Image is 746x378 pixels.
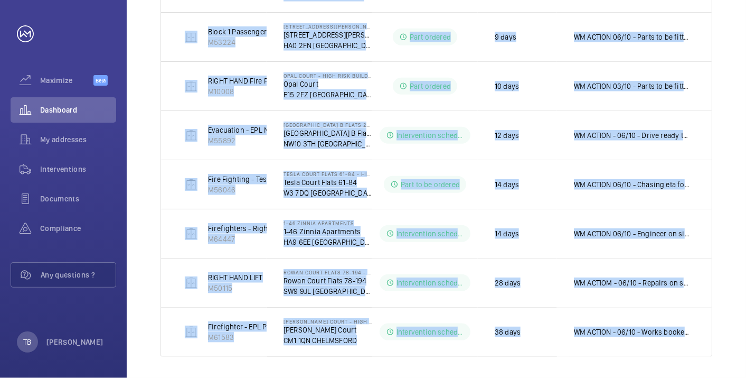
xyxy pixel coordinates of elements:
p: [PERSON_NAME] Court [284,325,372,335]
p: M10008 [208,86,398,97]
span: Any questions ? [41,270,116,280]
p: [STREET_ADDRESS][PERSON_NAME] - High Risk Building [284,23,372,30]
p: M53224 [208,37,279,48]
p: WM ACTION - 06/10 - Drive ready to collect [DATE] for fitting same day 02/10 - eta to be provided... [574,130,691,141]
p: TB [23,337,31,347]
img: elevator.svg [185,80,197,93]
p: WM ACTION 03/10 - Parts to be fitted [DATE] 01.10 - Parts on order, ETA [DATE]. WM ACTION 29/09 -... [574,81,691,91]
p: Part to be ordered [401,179,460,190]
img: elevator.svg [185,227,197,240]
span: Beta [93,75,108,86]
p: RIGHT HAND Fire Fighting Lift 11 Floors Machine Roomless [208,76,398,86]
p: Tesla Court Flats 61-84 - High Risk Building [284,171,372,177]
p: WM ACTION - 06/10 - Works booked in for 11th [DATE] - works booked in 11th [DATE] - Works to be b... [574,327,691,337]
img: elevator.svg [185,178,197,191]
p: Intervention scheduled [396,327,464,337]
p: Rowan Court Flats 78-194 - High Risk Building [284,269,372,275]
p: 12 days [495,130,519,141]
img: elevator.svg [185,326,197,338]
img: elevator.svg [185,129,197,142]
p: [PERSON_NAME] Court - High Risk Building [284,318,372,325]
span: Interventions [40,164,116,174]
p: 1-46 Zinnia Apartments [284,220,372,226]
p: Block 1 Passenger Lift [208,26,279,37]
p: NW10 3TH [GEOGRAPHIC_DATA] [284,139,372,149]
p: Intervention scheduled [396,228,464,239]
p: RIGHT HAND LIFT [208,272,263,283]
p: HA9 6EE [GEOGRAPHIC_DATA] [284,237,372,247]
p: 1-46 Zinnia Apartments [284,226,372,237]
p: [STREET_ADDRESS][PERSON_NAME] [284,30,372,40]
p: WM ACTION 06/10 - Parts to be fitted [DATE] - Parts due in [DATE] 30.09 - Parts on order ETA [DAT... [574,32,691,42]
p: M61583 [208,332,310,343]
p: Opal Court - High Risk Building [284,72,372,79]
p: [GEOGRAPHIC_DATA] B Flats 22-44 - High Risk Building [284,122,372,128]
p: Rowan Court Flats 78-194 [284,275,372,286]
p: Part ordered [410,81,451,91]
p: Evacuation - EPL No 2 Flats 22-44 Block B [208,125,343,135]
span: Compliance [40,223,116,234]
p: Intervention scheduled [396,278,464,288]
p: W3 7DQ [GEOGRAPHIC_DATA] [284,188,372,198]
img: elevator.svg [185,276,197,289]
p: Part ordered [410,32,451,42]
p: M64447 [208,234,338,244]
p: WM ACTION 06/10 - Chasing eta for new brake board. 03/10 - PCB required, sourcing 02/10 - Repair ... [574,179,691,190]
p: 9 days [495,32,516,42]
span: Dashboard [40,105,116,115]
span: Documents [40,193,116,204]
p: CM1 1QN CHELMSFORD [284,335,372,346]
p: 38 days [495,327,521,337]
p: Fire Fighting - Tesla 61-84 schn euro [208,174,327,185]
p: WM ACTION 06/10 - Engineer on site 02/10 - Parts due in [DATE] 30/09 - Parts due [DATE] - request... [574,228,691,239]
p: M50115 [208,283,263,293]
p: 28 days [495,278,521,288]
img: elevator.svg [185,31,197,43]
p: 14 days [495,179,519,190]
p: HA0 2FN [GEOGRAPHIC_DATA] [284,40,372,51]
span: Maximize [40,75,93,86]
p: Opal Court [284,79,372,89]
p: M56046 [208,185,327,195]
p: 14 days [495,228,519,239]
p: Intervention scheduled [396,130,464,141]
p: [GEOGRAPHIC_DATA] B Flats 22-44 [284,128,372,139]
p: WM ACTIOM - 06/10 - Repairs on site [DATE] - Chasing eta for follow up 01/10 - Repairs attended a... [574,278,691,288]
span: My addresses [40,134,116,145]
p: Firefighter - EPL Passenger Lift [208,321,310,332]
p: [PERSON_NAME] [46,337,103,347]
p: Firefighters - Right Hand Passenger Lift [208,223,338,234]
p: 10 days [495,81,519,91]
p: E15 2FZ [GEOGRAPHIC_DATA] [284,89,372,100]
p: M55892 [208,135,343,146]
p: SW9 9JL [GEOGRAPHIC_DATA] [284,286,372,297]
p: Tesla Court Flats 61-84 [284,177,372,188]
